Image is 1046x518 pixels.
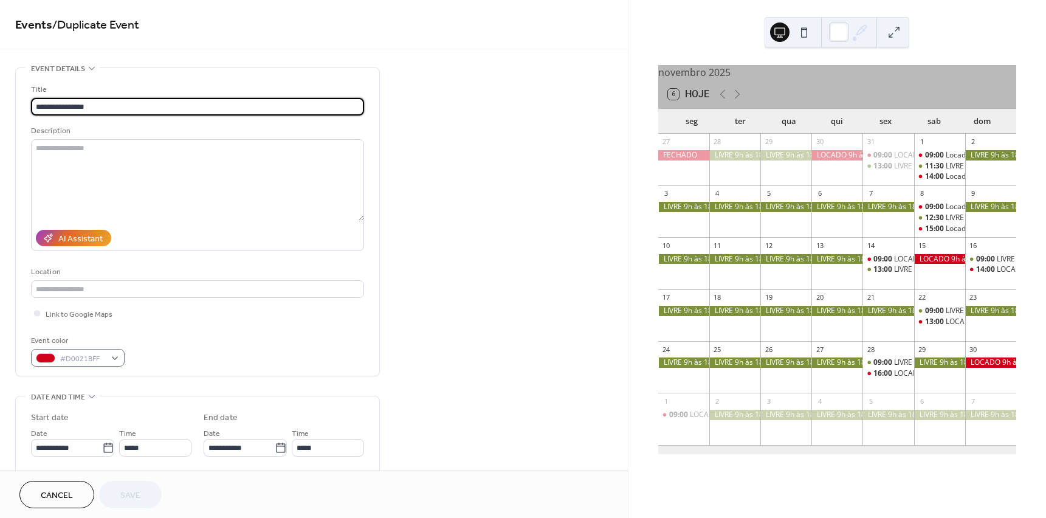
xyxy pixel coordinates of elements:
[811,254,862,264] div: LIVRE 9h às 18h
[811,357,862,368] div: LIVRE 9h às 18h
[866,241,875,250] div: 14
[760,202,811,212] div: LIVRE 9h às 18h
[815,293,824,302] div: 20
[204,427,220,440] span: Date
[925,317,946,327] span: 13:00
[713,293,722,302] div: 18
[658,202,709,212] div: LIVRE 9h às 18h
[669,410,690,420] span: 09:00
[815,137,824,147] div: 30
[969,137,978,147] div: 2
[204,412,238,424] div: End date
[658,357,709,368] div: LIVRE 9h às 18h
[946,150,1005,161] div: Locado 9h às 11h
[658,410,709,420] div: LOCADO 9h às 12h
[946,224,1009,234] div: Locado 15h às 17h
[862,306,914,316] div: LIVRE 9h às 18h
[862,161,914,171] div: LIVRE 13h às 18h
[873,357,894,368] span: 09:00
[709,357,760,368] div: LIVRE 9h às 18h
[713,241,722,250] div: 11
[914,213,965,223] div: LIVRE 12h30 às 14h30
[31,391,85,404] span: Date and time
[764,137,773,147] div: 29
[31,334,122,347] div: Event color
[910,109,958,134] div: sab
[866,137,875,147] div: 31
[925,150,946,161] span: 09:00
[925,224,946,234] span: 15:00
[662,137,671,147] div: 27
[894,161,951,171] div: LIVRE 13h às 18h
[862,264,914,275] div: LIVRE 13h às 18h
[15,13,52,37] a: Events
[918,293,927,302] div: 22
[862,254,914,264] div: LOCADO 9h às 12h
[709,150,760,161] div: LIVRE 9h às 18h
[918,241,927,250] div: 15
[119,427,136,440] span: Time
[658,150,709,161] div: FECHADO
[946,213,1020,223] div: LIVRE 12h30 às 14h30
[914,410,965,420] div: LIVRE 9h às 18h
[946,161,1020,171] div: LIVRE 11h30 às 13h30
[764,241,773,250] div: 12
[969,345,978,354] div: 30
[894,264,951,275] div: LIVRE 13h às 18h
[760,306,811,316] div: LIVRE 9h às 18h
[815,396,824,406] div: 4
[925,161,946,171] span: 11:30
[862,410,914,420] div: LIVRE 9h às 18h
[662,345,671,354] div: 24
[918,137,927,147] div: 1
[31,427,47,440] span: Date
[965,410,1016,420] div: LIVRE 9h às 18h
[815,345,824,354] div: 27
[709,254,760,264] div: LIVRE 9h às 18h
[925,171,946,182] span: 14:00
[19,481,94,508] a: Cancel
[31,125,362,137] div: Description
[760,254,811,264] div: LIVRE 9h às 18h
[760,410,811,420] div: LIVRE 9h às 18h
[965,306,1016,316] div: LIVRE 9h às 18h
[764,293,773,302] div: 19
[713,137,722,147] div: 28
[914,224,965,234] div: Locado 15h às 17h
[969,189,978,198] div: 9
[658,65,1016,80] div: novembro 2025
[914,357,965,368] div: LIVRE 9h às 18h
[760,150,811,161] div: LIVRE 9h às 18h
[690,410,754,420] div: LOCADO 9h às 12h
[292,427,309,440] span: Time
[815,241,824,250] div: 13
[925,306,946,316] span: 09:00
[976,254,997,264] span: 09:00
[58,233,103,246] div: AI Assistant
[662,293,671,302] div: 17
[914,202,965,212] div: Locado 9h às 12h
[662,189,671,198] div: 3
[713,345,722,354] div: 25
[662,241,671,250] div: 10
[914,150,965,161] div: Locado 9h às 11h
[976,264,997,275] span: 14:00
[811,150,862,161] div: LOCADO 9h às 18h
[914,317,965,327] div: LOCADO 13h às 15h
[811,202,862,212] div: LIVRE 9h às 18h
[914,254,965,264] div: LOCADO 9h às 18h
[811,410,862,420] div: LIVRE 9h às 18h
[873,254,894,264] span: 09:00
[965,357,1016,368] div: LOCADO 9h às 18h
[31,412,69,424] div: Start date
[894,368,963,379] div: LOCADO 16h às 18h
[662,396,671,406] div: 1
[709,202,760,212] div: LIVRE 9h às 18h
[965,202,1016,212] div: LIVRE 9h às 18h
[46,308,112,321] span: Link to Google Maps
[764,396,773,406] div: 3
[815,189,824,198] div: 6
[946,171,1009,182] div: Locado 14h às 18h
[946,202,1005,212] div: Locado 9h às 12h
[873,264,894,275] span: 13:00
